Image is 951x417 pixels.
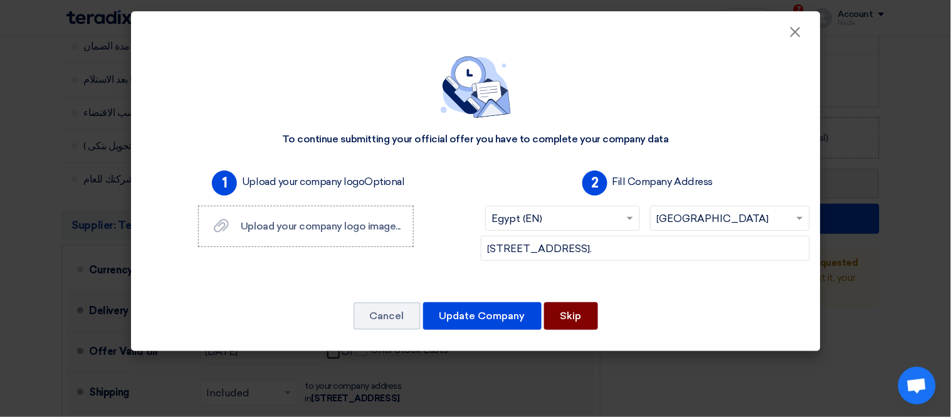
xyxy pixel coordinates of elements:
img: empty_state_contact.svg [441,56,511,118]
button: Skip [544,302,598,330]
span: 2 [582,171,607,196]
label: Upload your company logo [242,174,405,189]
span: × [789,23,802,48]
span: Upload your company logo image... [241,220,401,232]
button: Update Company [423,302,542,330]
span: 1 [212,171,237,196]
div: Open chat [898,367,936,404]
input: Add company main address [481,236,810,261]
div: To continue submitting your official offer you have to complete your company data [282,133,669,146]
span: Optional [365,176,405,187]
button: Close [779,20,812,45]
button: Cancel [354,302,421,330]
label: Fill Company Address [612,174,713,189]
